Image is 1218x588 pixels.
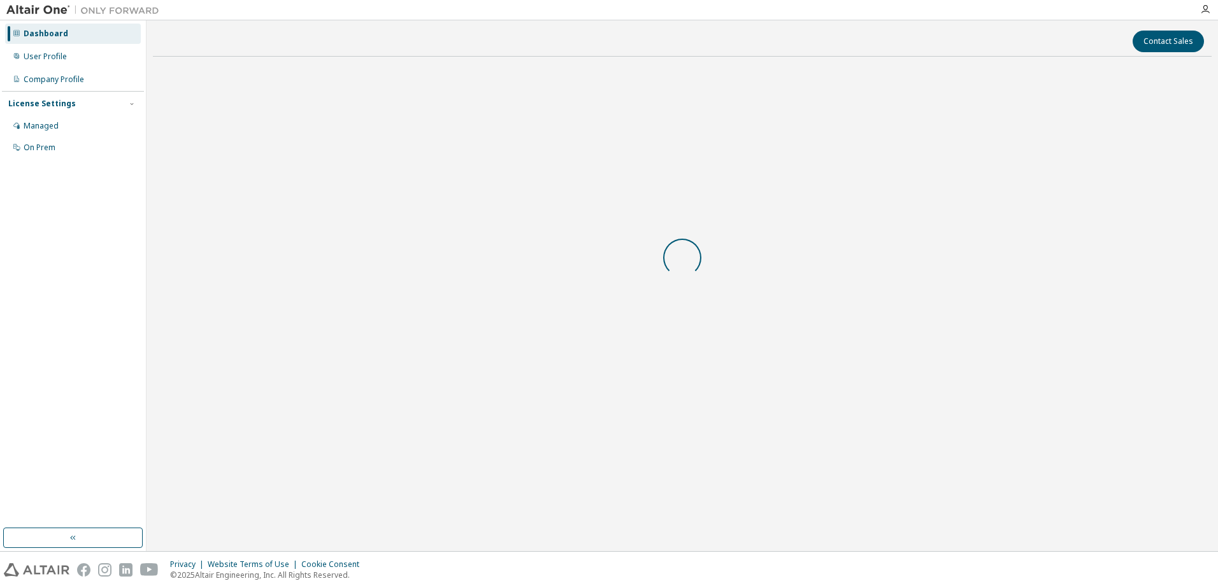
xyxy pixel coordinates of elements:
div: Website Terms of Use [208,559,301,570]
div: User Profile [24,52,67,62]
div: Privacy [170,559,208,570]
img: Altair One [6,4,166,17]
div: Cookie Consent [301,559,367,570]
div: On Prem [24,143,55,153]
img: altair_logo.svg [4,563,69,577]
div: Company Profile [24,74,84,85]
img: youtube.svg [140,563,159,577]
p: © 2025 Altair Engineering, Inc. All Rights Reserved. [170,570,367,580]
img: instagram.svg [98,563,111,577]
div: Dashboard [24,29,68,39]
img: linkedin.svg [119,563,133,577]
img: facebook.svg [77,563,90,577]
div: License Settings [8,99,76,109]
button: Contact Sales [1133,31,1204,52]
div: Managed [24,121,59,131]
